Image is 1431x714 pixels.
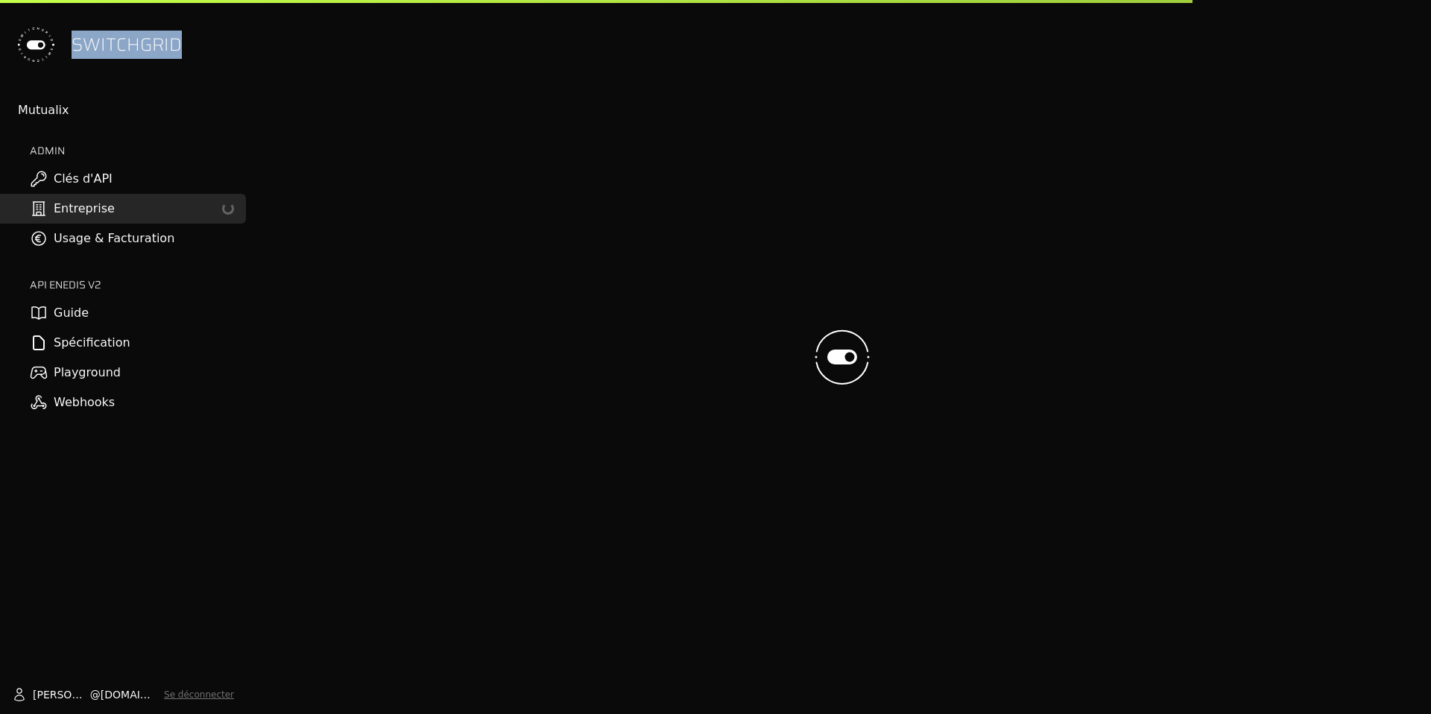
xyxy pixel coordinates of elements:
[12,21,60,69] img: Switchgrid Logo
[101,687,158,702] span: [DOMAIN_NAME]
[30,143,246,158] h2: ADMIN
[30,277,246,292] h2: API ENEDIS v2
[90,687,101,702] span: @
[222,203,234,215] div: loading
[33,687,90,702] span: [PERSON_NAME]
[164,689,234,701] button: Se déconnecter
[72,33,182,57] span: SWITCHGRID
[18,101,246,119] div: Mutualix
